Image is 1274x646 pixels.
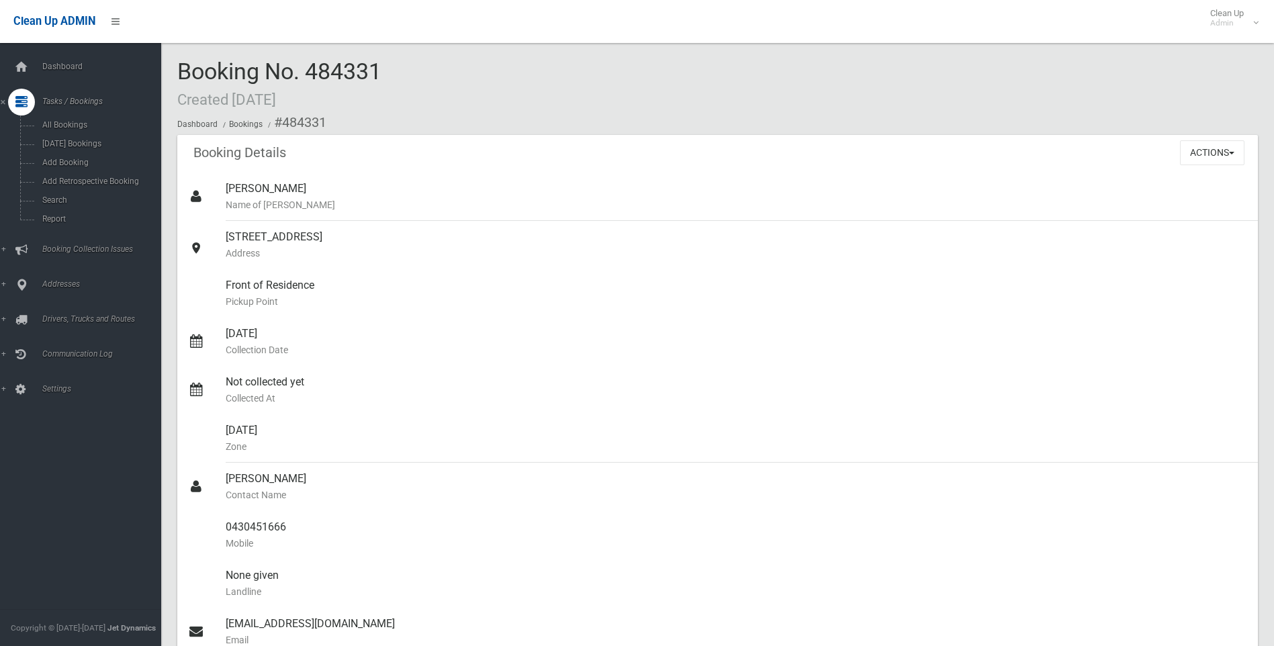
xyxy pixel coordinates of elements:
[226,511,1247,559] div: 0430451666
[177,91,276,108] small: Created [DATE]
[38,244,171,254] span: Booking Collection Issues
[38,97,171,106] span: Tasks / Bookings
[38,62,171,71] span: Dashboard
[38,195,160,205] span: Search
[226,342,1247,358] small: Collection Date
[177,120,218,129] a: Dashboard
[38,314,171,324] span: Drivers, Trucks and Routes
[38,120,160,130] span: All Bookings
[226,269,1247,318] div: Front of Residence
[38,384,171,394] span: Settings
[1203,8,1257,28] span: Clean Up
[177,58,381,110] span: Booking No. 484331
[226,390,1247,406] small: Collected At
[38,349,171,359] span: Communication Log
[13,15,95,28] span: Clean Up ADMIN
[226,439,1247,455] small: Zone
[265,110,326,135] li: #484331
[38,139,160,148] span: [DATE] Bookings
[11,623,105,633] span: Copyright © [DATE]-[DATE]
[38,177,160,186] span: Add Retrospective Booking
[226,293,1247,310] small: Pickup Point
[226,318,1247,366] div: [DATE]
[38,214,160,224] span: Report
[226,487,1247,503] small: Contact Name
[226,221,1247,269] div: [STREET_ADDRESS]
[226,197,1247,213] small: Name of [PERSON_NAME]
[226,245,1247,261] small: Address
[226,584,1247,600] small: Landline
[229,120,263,129] a: Bookings
[226,366,1247,414] div: Not collected yet
[38,279,171,289] span: Addresses
[1180,140,1244,165] button: Actions
[226,173,1247,221] div: [PERSON_NAME]
[226,535,1247,551] small: Mobile
[38,158,160,167] span: Add Booking
[226,463,1247,511] div: [PERSON_NAME]
[226,414,1247,463] div: [DATE]
[1210,18,1244,28] small: Admin
[177,140,302,166] header: Booking Details
[226,559,1247,608] div: None given
[107,623,156,633] strong: Jet Dynamics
